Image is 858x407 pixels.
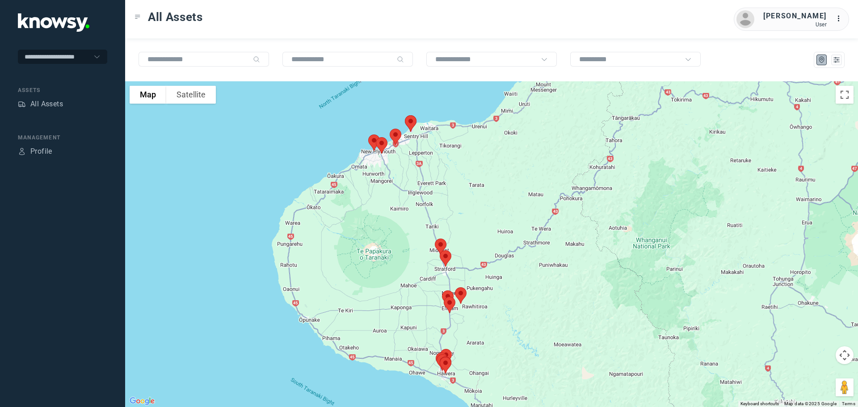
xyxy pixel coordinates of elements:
span: Map data ©2025 Google [784,401,837,406]
div: Assets [18,86,107,94]
a: ProfileProfile [18,146,52,157]
button: Map camera controls [836,346,854,364]
a: Open this area in Google Maps (opens a new window) [127,395,157,407]
div: Search [397,56,404,63]
div: [PERSON_NAME] [763,11,827,21]
button: Show street map [130,86,166,104]
div: Profile [18,147,26,155]
a: AssetsAll Assets [18,99,63,109]
div: Assets [18,100,26,108]
div: Profile [30,146,52,157]
div: : [836,13,846,24]
button: Show satellite imagery [166,86,216,104]
div: Management [18,134,107,142]
img: Google [127,395,157,407]
img: avatar.png [736,10,754,28]
a: Terms (opens in new tab) [842,401,855,406]
img: Application Logo [18,13,89,32]
span: All Assets [148,9,203,25]
div: : [836,13,846,25]
div: User [763,21,827,28]
button: Toggle fullscreen view [836,86,854,104]
button: Keyboard shortcuts [740,401,779,407]
div: List [833,56,841,64]
button: Drag Pegman onto the map to open Street View [836,378,854,396]
div: All Assets [30,99,63,109]
div: Search [253,56,260,63]
div: Toggle Menu [135,14,141,20]
tspan: ... [836,15,845,22]
div: Map [818,56,826,64]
